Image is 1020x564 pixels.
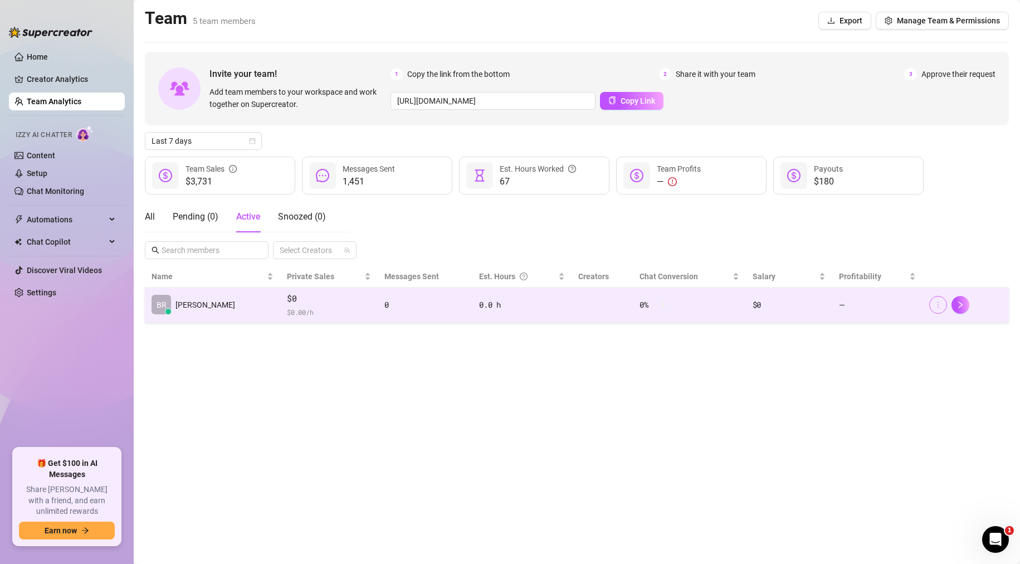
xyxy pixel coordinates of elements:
img: AI Chatter [76,125,94,142]
span: more [934,301,942,309]
a: Team Analytics [27,97,81,106]
span: Izzy AI Chatter [16,130,72,140]
h2: Team [145,8,256,29]
span: search [152,246,159,254]
span: Share [PERSON_NAME] with a friend, and earn unlimited rewards [19,484,115,517]
input: Search members [162,244,253,256]
span: Add team members to your workspace and work together on Supercreator. [209,86,386,110]
span: dollar-circle [630,169,643,182]
span: Payouts [814,164,843,173]
span: Earn now [45,526,77,535]
td: — [832,288,923,323]
button: Copy Link [600,92,663,110]
button: Earn nowarrow-right [19,522,115,539]
a: Discover Viral Videos [27,266,102,275]
span: Share it with your team [676,68,755,80]
th: Creators [572,266,633,288]
span: Copy Link [621,96,655,105]
a: Content [27,151,55,160]
span: question-circle [520,270,528,283]
div: Est. Hours Worked [500,163,576,175]
span: Chat Conversion [640,272,698,281]
span: download [827,17,835,25]
span: Messages Sent [384,272,439,281]
span: 2 [659,68,671,80]
div: 0 [384,299,466,311]
span: arrow-right [81,527,89,534]
span: 67 [500,175,576,188]
span: Automations [27,211,106,228]
span: setting [885,17,892,25]
span: thunderbolt [14,215,23,224]
span: Name [152,270,265,283]
a: Creator Analytics [27,70,116,88]
button: Export [818,12,871,30]
span: [PERSON_NAME] [175,299,235,311]
img: logo-BBDzfeDw.svg [9,27,92,38]
span: $ 0.00 /h [287,307,371,318]
span: exclamation-circle [668,177,677,186]
span: dollar-circle [159,169,172,182]
span: $3,731 [186,175,237,188]
span: 🎁 Get $100 in AI Messages [19,458,115,480]
span: Manage Team & Permissions [897,16,1000,25]
span: dollar-circle [787,169,801,182]
span: copy [608,96,616,104]
span: Approve their request [921,68,995,80]
iframe: Intercom live chat [982,526,1009,553]
span: 0 % [640,299,657,311]
span: $180 [814,175,843,188]
span: Private Sales [287,272,334,281]
span: 3 [905,68,917,80]
span: BR [157,299,167,311]
span: Copy the link from the bottom [407,68,510,80]
a: Settings [27,288,56,297]
div: $0 [753,299,826,311]
span: 1 [1005,526,1014,535]
div: Pending ( 0 ) [173,210,218,223]
span: 5 team members [193,16,256,26]
span: Last 7 days [152,133,255,149]
span: hourglass [473,169,486,182]
span: message [316,169,329,182]
span: Snoozed ( 0 ) [278,211,326,222]
span: team [344,247,350,254]
span: Salary [753,272,775,281]
span: 1 [391,68,403,80]
span: Profitability [839,272,881,281]
a: Setup [27,169,47,178]
span: calendar [249,138,256,144]
span: Chat Copilot [27,233,106,251]
span: Messages Sent [343,164,395,173]
th: Name [145,266,280,288]
img: Chat Copilot [14,238,22,246]
span: right [956,301,964,309]
span: Invite your team! [209,67,391,81]
span: Export [840,16,862,25]
button: Manage Team & Permissions [876,12,1009,30]
span: Active [236,211,260,222]
span: 1,451 [343,175,395,188]
span: question-circle [568,163,576,175]
a: Chat Monitoring [27,187,84,196]
div: Team Sales [186,163,237,175]
div: Est. Hours [479,270,555,283]
div: — [657,175,701,188]
span: info-circle [229,163,237,175]
span: Team Profits [657,164,701,173]
div: 0.0 h [479,299,564,311]
a: Home [27,52,48,61]
div: All [145,210,155,223]
span: $0 [287,292,371,305]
